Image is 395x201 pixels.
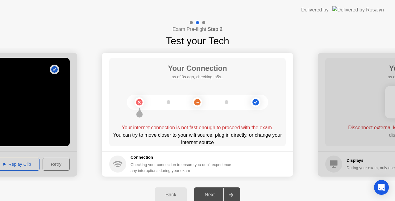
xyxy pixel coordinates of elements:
div: Checking your connection to ensure you don’t experience any interuptions during your exam [131,162,235,173]
b: Step 2 [208,27,222,32]
h1: Test your Tech [166,33,229,48]
div: Your internet connection is not fast enough to proceed with the exam. [109,124,286,131]
div: Open Intercom Messenger [374,180,389,195]
div: You can try to move closer to your wifi source, plug in directly, or change your internet source [109,131,286,146]
h5: as of 0s ago, checking in5s.. [168,74,227,80]
div: Back [157,192,185,198]
h4: Exam Pre-flight: [173,26,222,33]
h5: Connection [131,154,235,160]
div: Next [196,192,223,198]
img: Delivered by Rosalyn [332,6,384,13]
h1: Your Connection [168,63,227,74]
div: Delivered by [301,6,329,14]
